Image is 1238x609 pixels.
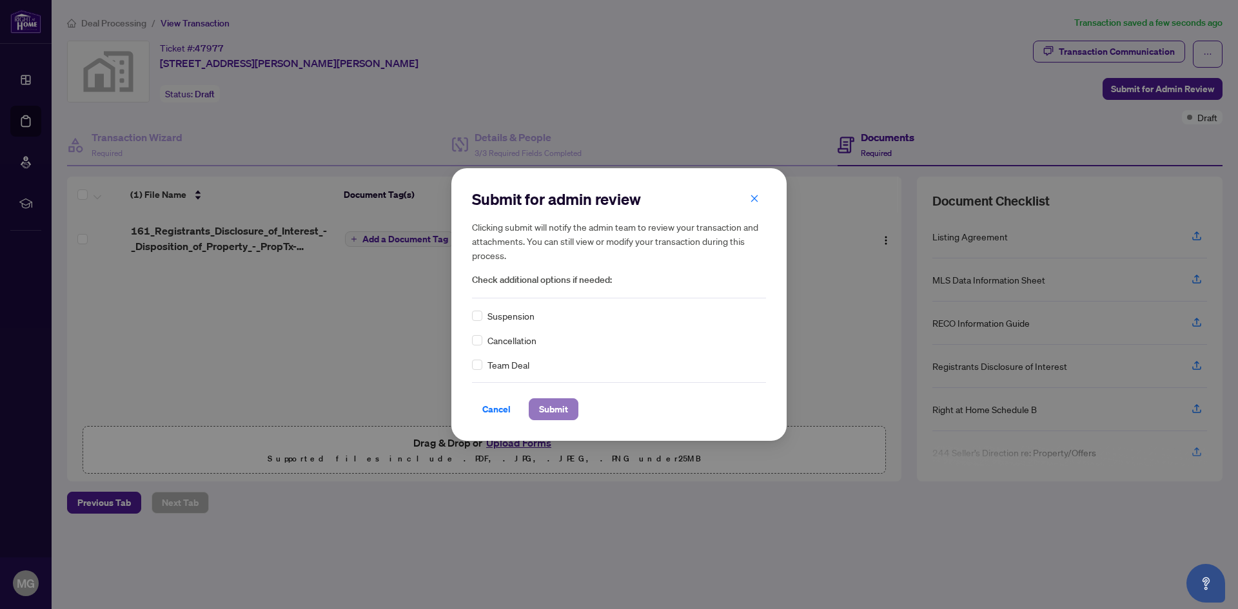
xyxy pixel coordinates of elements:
[750,194,759,203] span: close
[1186,564,1225,603] button: Open asap
[472,220,766,262] h5: Clicking submit will notify the admin team to review your transaction and attachments. You can st...
[539,399,568,420] span: Submit
[487,309,535,323] span: Suspension
[472,398,521,420] button: Cancel
[482,399,511,420] span: Cancel
[487,333,536,347] span: Cancellation
[487,358,529,372] span: Team Deal
[472,273,766,287] span: Check additional options if needed:
[529,398,578,420] button: Submit
[472,189,766,209] h2: Submit for admin review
